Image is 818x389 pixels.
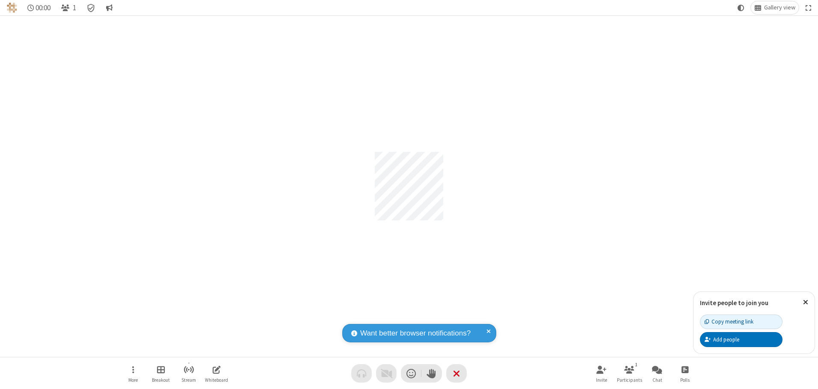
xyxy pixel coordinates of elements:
[596,377,607,383] span: Invite
[802,1,815,14] button: Fullscreen
[700,299,768,307] label: Invite people to join you
[672,361,698,386] button: Open poll
[205,377,228,383] span: Whiteboard
[700,315,782,329] button: Copy meeting link
[589,361,614,386] button: Invite participants (Alt+I)
[700,332,782,347] button: Add people
[680,377,690,383] span: Polls
[421,364,442,383] button: Raise hand
[633,361,640,368] div: 1
[152,377,170,383] span: Breakout
[705,318,753,326] div: Copy meeting link
[7,3,17,13] img: QA Selenium DO NOT DELETE OR CHANGE
[181,377,196,383] span: Stream
[83,1,99,14] div: Meeting details Encryption enabled
[73,4,76,12] span: 1
[764,4,795,11] span: Gallery view
[617,377,642,383] span: Participants
[652,377,662,383] span: Chat
[446,364,467,383] button: End or leave meeting
[376,364,397,383] button: Video
[204,361,229,386] button: Open shared whiteboard
[102,1,116,14] button: Conversation
[128,377,138,383] span: More
[751,1,799,14] button: Change layout
[401,364,421,383] button: Send a reaction
[36,4,50,12] span: 00:00
[360,328,471,339] span: Want better browser notifications?
[616,361,642,386] button: Open participant list
[57,1,80,14] button: Open participant list
[176,361,202,386] button: Start streaming
[120,361,146,386] button: Open menu
[734,1,748,14] button: Using system theme
[644,361,670,386] button: Open chat
[351,364,372,383] button: Audio problem - check your Internet connection or call by phone
[148,361,174,386] button: Manage Breakout Rooms
[797,292,815,313] button: Close popover
[24,1,54,14] div: Timer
